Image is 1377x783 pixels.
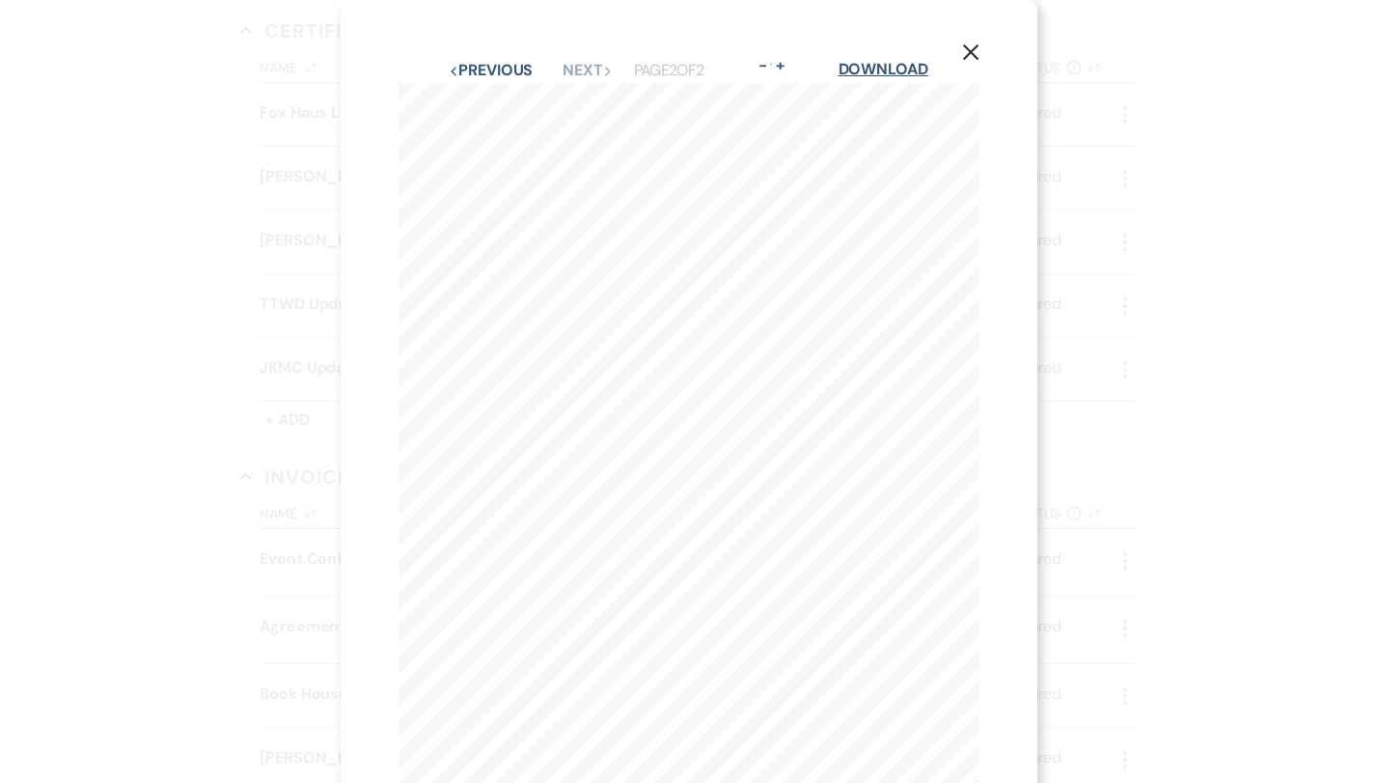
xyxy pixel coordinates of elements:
button: Previous [449,63,533,78]
button: - [755,58,770,73]
a: Download [839,59,928,79]
button: Next [563,63,613,78]
p: Page 2 of 2 [634,58,704,83]
button: + [772,58,787,73]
